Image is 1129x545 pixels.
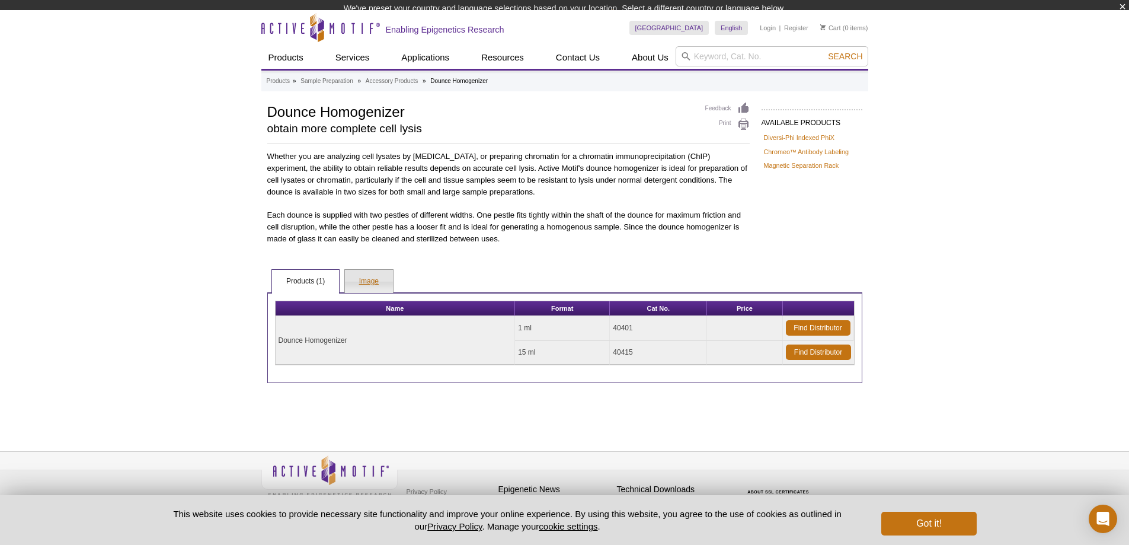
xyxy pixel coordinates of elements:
[549,46,607,69] a: Contact Us
[261,452,398,500] img: Active Motif,
[366,76,418,87] a: Accessory Products
[276,316,516,365] td: Dounce Homogenizer
[386,24,504,35] h2: Enabling Epigenetics Research
[610,301,707,316] th: Cat No.
[612,9,644,37] img: Change Here
[328,46,377,69] a: Services
[760,24,776,32] a: Login
[498,485,611,495] h4: Epigenetic News
[820,24,841,32] a: Cart
[267,151,750,198] p: Whether you are analyzing cell lysates by [MEDICAL_DATA], or preparing chromatin for a chromatin ...
[300,76,353,87] a: Sample Preparation
[539,521,597,531] button: cookie settings
[705,118,750,131] a: Print
[423,78,426,84] li: »
[784,24,808,32] a: Register
[394,46,456,69] a: Applications
[779,21,781,35] li: |
[676,46,868,66] input: Keyword, Cat. No.
[762,109,862,130] h2: AVAILABLE PRODUCTS
[474,46,531,69] a: Resources
[629,21,709,35] a: [GEOGRAPHIC_DATA]
[617,485,730,495] h4: Technical Downloads
[820,21,868,35] li: (0 items)
[153,508,862,533] p: This website uses cookies to provide necessary site functionality and improve your online experie...
[515,316,610,340] td: 1 ml
[267,123,693,134] h2: obtain more complete cell lysis
[293,78,296,84] li: »
[267,76,290,87] a: Products
[515,340,610,365] td: 15 ml
[786,345,851,360] a: Find Distributor
[610,316,707,340] td: 40401
[345,270,393,294] a: Image
[715,21,748,35] a: English
[610,340,707,365] td: 40415
[427,521,482,531] a: Privacy Policy
[625,46,676,69] a: About Us
[267,102,693,120] h1: Dounce Homogenizer
[272,270,339,294] a: Products (1)
[764,160,839,171] a: Magnetic Separation Rack
[820,24,826,30] img: Your Cart
[404,483,450,501] a: Privacy Policy
[707,301,782,316] th: Price
[515,301,610,316] th: Format
[786,320,850,336] a: Find Distributor
[276,301,516,316] th: Name
[764,132,834,143] a: Diversi-Phi Indexed PhiX
[735,473,824,499] table: Click to Verify - This site chose Symantec SSL for secure e-commerce and confidential communicati...
[764,146,849,157] a: Chromeo™ Antibody Labeling
[824,51,866,62] button: Search
[828,52,862,61] span: Search
[881,512,976,536] button: Got it!
[261,46,311,69] a: Products
[430,78,488,84] li: Dounce Homogenizer
[267,209,750,245] p: Each dounce is supplied with two pestles of different widths. One pestle fits tightly within the ...
[747,490,809,494] a: ABOUT SSL CERTIFICATES
[705,102,750,115] a: Feedback
[1089,505,1117,533] div: Open Intercom Messenger
[357,78,361,84] li: »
